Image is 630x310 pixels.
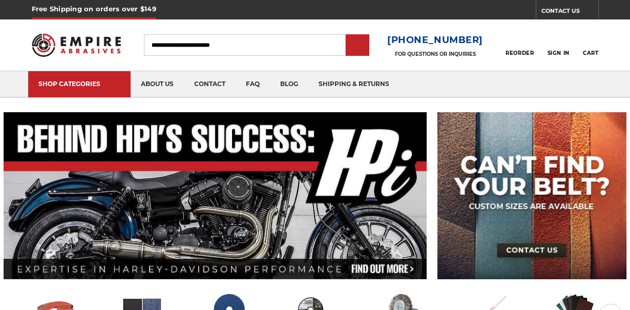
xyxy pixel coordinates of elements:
a: faq [236,71,270,97]
img: Banner for an interview featuring Horsepower Inc who makes Harley performance upgrades featured o... [4,112,427,279]
a: contact [184,71,236,97]
a: Cart [583,34,598,56]
input: Submit [347,35,368,56]
span: Sign In [548,50,570,56]
a: CONTACT US [541,5,598,19]
div: SHOP CATEGORIES [38,80,120,88]
a: [PHONE_NUMBER] [387,33,483,48]
span: Cart [583,50,598,56]
a: about us [131,71,184,97]
a: shipping & returns [308,71,400,97]
p: FOR QUESTIONS OR INQUIRIES [387,51,483,57]
span: Reorder [506,50,534,56]
a: blog [270,71,308,97]
img: promo banner for custom belts. [437,112,626,279]
img: Empire Abrasives [32,28,121,63]
a: Reorder [506,34,534,56]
